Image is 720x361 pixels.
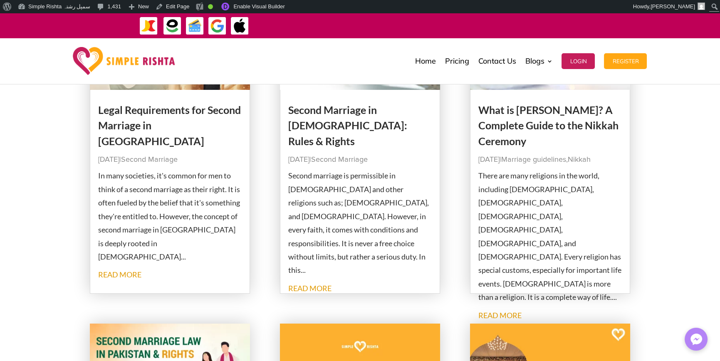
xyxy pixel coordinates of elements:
p: | , [478,153,622,166]
a: Pricing [445,40,469,82]
img: EasyPaisa-icon [163,17,182,35]
a: Blogs [525,40,552,82]
img: tab_domain_overview_orange.svg [22,48,29,55]
a: Nikkah [568,156,591,163]
img: ApplePay-icon [230,17,249,35]
div: Keywords by Traffic [92,49,140,54]
span: [PERSON_NAME] [651,3,695,10]
p: | [98,153,242,166]
img: website_grey.svg [13,22,20,28]
p: | [288,153,432,166]
img: GooglePay-icon [208,17,227,35]
div: Good [208,4,213,9]
span: [DATE] [478,156,500,163]
a: Second Marriage [311,156,368,163]
img: JazzCash-icon [139,17,158,35]
div: Domain: [DOMAIN_NAME] [22,22,92,28]
div: Domain Overview [32,49,74,54]
a: Register [604,40,647,82]
a: Legal Requirements for Second Marriage in [GEOGRAPHIC_DATA] [98,104,241,147]
img: tab_keywords_by_traffic_grey.svg [83,48,89,55]
a: read more [98,270,141,279]
span: [DATE] [288,156,309,163]
img: logo_orange.svg [13,13,20,20]
p: Second marriage is permissible in [DEMOGRAPHIC_DATA] and other religions such as; [DEMOGRAPHIC_DA... [288,169,432,277]
div: v 4.0.25 [23,13,41,20]
a: Login [562,40,595,82]
a: Home [415,40,435,82]
img: Credit Cards [186,17,204,35]
a: Second Marriage [121,156,178,163]
a: What is [PERSON_NAME]? A Complete Guide to the Nikkah Ceremony [478,104,619,147]
p: There are many religions in the world, including [DEMOGRAPHIC_DATA], [DEMOGRAPHIC_DATA], [DEMOGRA... [478,169,622,304]
p: In many societies, it's common for men to think of a second marriage as their right. It is often ... [98,169,242,263]
a: Contact Us [478,40,516,82]
a: read more [478,311,522,320]
button: Register [604,53,647,69]
span: [DATE] [98,156,119,163]
a: Marriage guidelines [501,156,566,163]
img: Messenger [688,331,705,348]
a: read more [288,284,332,293]
a: Second Marriage in [DEMOGRAPHIC_DATA]: Rules & Rights [288,104,407,147]
button: Login [562,53,595,69]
